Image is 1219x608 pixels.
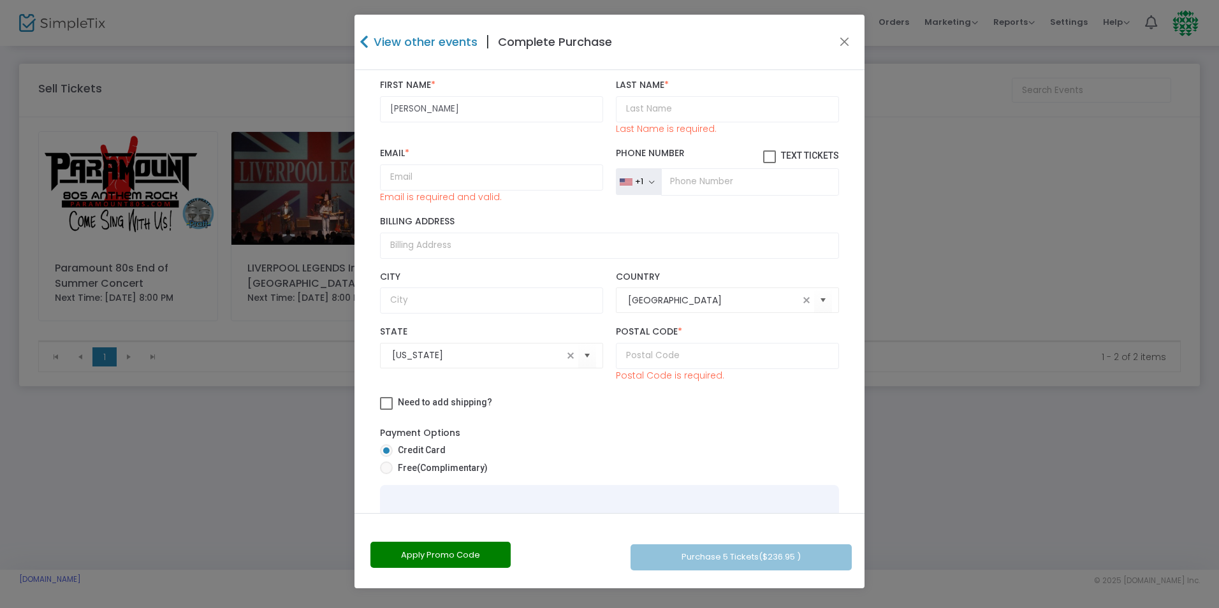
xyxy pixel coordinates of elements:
label: Email [380,148,603,159]
button: Close [836,34,853,50]
label: Billing Address [380,216,839,228]
span: Text Tickets [781,150,839,161]
input: City [380,287,603,314]
span: Need to add shipping? [398,397,492,407]
label: Last Name [616,80,839,91]
input: Postal Code [616,343,839,369]
span: | [478,31,498,54]
label: Payment Options [380,426,460,440]
span: Credit Card [393,444,446,457]
span: clear [799,293,814,308]
span: Free [393,461,488,475]
label: City [380,271,603,283]
p: Postal Code is required. [616,369,724,382]
input: Billing Address [380,233,839,259]
span: clear [563,348,578,363]
input: Last Name [616,96,839,122]
button: +1 [616,168,661,195]
input: Select State [392,349,563,362]
label: First Name [380,80,603,91]
button: Select [814,287,832,314]
h4: View other events [370,33,478,50]
label: Phone Number [616,148,839,163]
input: Email [380,164,603,191]
div: +1 [635,177,643,187]
label: State [380,326,603,338]
button: Apply Promo Code [370,542,511,568]
span: (Complimentary) [417,463,488,473]
label: Postal Code [616,326,839,338]
p: Last Name is required. [616,122,717,135]
h4: Complete Purchase [498,33,612,50]
input: Phone Number [661,168,839,195]
input: First Name [380,96,603,122]
p: Email is required and valid. [380,191,502,203]
input: Select Country [628,294,799,307]
button: Select [578,342,596,368]
label: Country [616,271,839,283]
